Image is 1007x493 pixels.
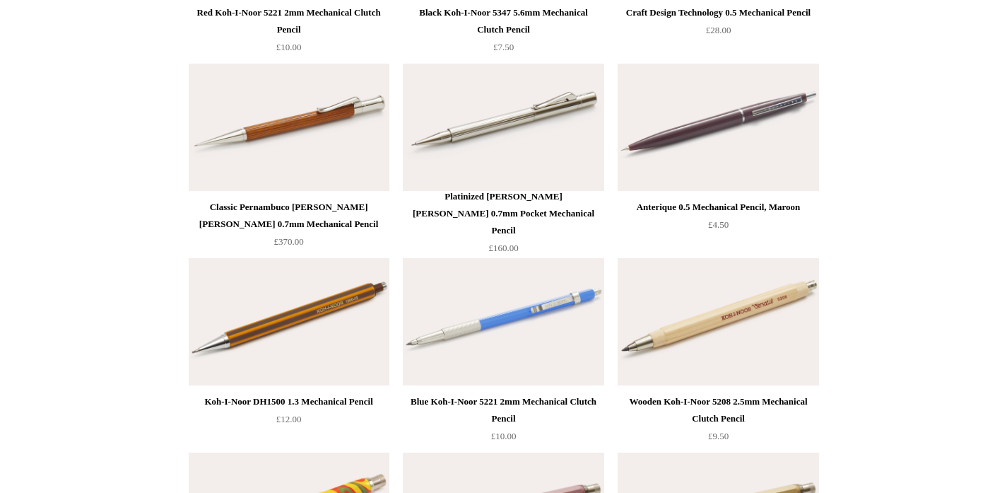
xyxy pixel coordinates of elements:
a: Classic Pernambuco [PERSON_NAME] [PERSON_NAME] 0.7mm Mechanical Pencil £370.00 [189,199,389,257]
span: £4.50 [708,219,729,230]
a: Platinized [PERSON_NAME] [PERSON_NAME] 0.7mm Pocket Mechanical Pencil £160.00 [403,188,603,257]
a: Black Koh-I-Noor 5347 5.6mm Mechanical Clutch Pencil £7.50 [403,4,603,62]
a: Classic Pernambuco Graf Von Faber-Castell 0.7mm Mechanical Pencil Classic Pernambuco Graf Von Fab... [189,64,389,191]
span: £10.00 [276,42,302,52]
img: Koh-I-Noor DH1500 1.3 Mechanical Pencil [189,258,389,385]
div: Wooden Koh-I-Noor 5208 2.5mm Mechanical Clutch Pencil [621,393,815,427]
a: Anterique 0.5 Mechanical Pencil, Maroon £4.50 [618,199,818,257]
div: Anterique 0.5 Mechanical Pencil, Maroon [621,199,815,216]
a: Koh-I-Noor DH1500 1.3 Mechanical Pencil Koh-I-Noor DH1500 1.3 Mechanical Pencil [189,258,389,385]
span: £370.00 [273,236,303,247]
div: Blue Koh-I-Noor 5221 2mm Mechanical Clutch Pencil [406,393,600,427]
div: Classic Pernambuco [PERSON_NAME] [PERSON_NAME] 0.7mm Mechanical Pencil [192,199,386,233]
img: Anterique 0.5 Mechanical Pencil, Maroon [618,64,818,191]
a: Koh-I-Noor DH1500 1.3 Mechanical Pencil £12.00 [189,393,389,451]
div: Black Koh-I-Noor 5347 5.6mm Mechanical Clutch Pencil [406,4,600,38]
a: Craft Design Technology 0.5 Mechanical Pencil £28.00 [618,4,818,62]
img: Blue Koh-I-Noor 5221 2mm Mechanical Clutch Pencil [403,258,603,385]
img: Wooden Koh-I-Noor 5208 2.5mm Mechanical Clutch Pencil [618,258,818,385]
img: Platinized Graf Von Faber-Castell 0.7mm Pocket Mechanical Pencil [403,64,603,191]
a: Red Koh-I-Noor 5221 2mm Mechanical Clutch Pencil £10.00 [189,4,389,62]
span: £28.00 [706,25,731,35]
a: Anterique 0.5 Mechanical Pencil, Maroon Anterique 0.5 Mechanical Pencil, Maroon [618,64,818,191]
a: Wooden Koh-I-Noor 5208 2.5mm Mechanical Clutch Pencil Wooden Koh-I-Noor 5208 2.5mm Mechanical Clu... [618,258,818,385]
a: Blue Koh-I-Noor 5221 2mm Mechanical Clutch Pencil Blue Koh-I-Noor 5221 2mm Mechanical Clutch Pencil [403,258,603,385]
div: Red Koh-I-Noor 5221 2mm Mechanical Clutch Pencil [192,4,386,38]
a: Platinized Graf Von Faber-Castell 0.7mm Pocket Mechanical Pencil Platinized Graf Von Faber-Castel... [403,64,603,191]
span: £160.00 [488,243,518,253]
div: Craft Design Technology 0.5 Mechanical Pencil [621,4,815,21]
div: Koh-I-Noor DH1500 1.3 Mechanical Pencil [192,393,386,410]
a: Blue Koh-I-Noor 5221 2mm Mechanical Clutch Pencil £10.00 [403,393,603,451]
span: £12.00 [276,414,302,424]
a: Wooden Koh-I-Noor 5208 2.5mm Mechanical Clutch Pencil £9.50 [618,393,818,451]
span: £9.50 [708,431,729,441]
span: £10.00 [491,431,517,441]
span: £7.50 [493,42,514,52]
div: Platinized [PERSON_NAME] [PERSON_NAME] 0.7mm Pocket Mechanical Pencil [406,188,600,239]
img: Classic Pernambuco Graf Von Faber-Castell 0.7mm Mechanical Pencil [189,64,389,191]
